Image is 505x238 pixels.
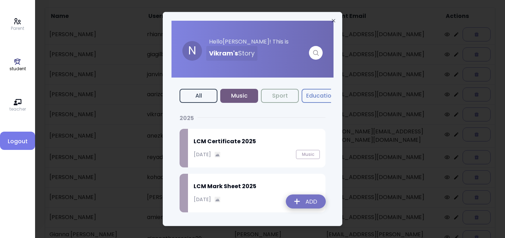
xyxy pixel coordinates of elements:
[261,89,299,103] button: Sport
[180,129,325,167] a: LCM Certificate 2025[DATE]imageMusic
[220,89,258,103] button: Music
[194,137,320,146] h2: LCM Certificate 2025
[194,151,211,158] p: [DATE]
[215,151,221,157] img: image
[194,182,320,191] h2: LCM Mark Sheet 2025
[180,89,217,103] button: All
[180,174,325,212] a: LCM Mark Sheet 2025[DATE]imageMusic
[180,114,194,123] p: 2025
[194,196,211,203] p: [DATE]
[209,46,255,61] h3: Vikram 's
[182,41,202,61] div: N
[296,150,320,159] button: Music
[215,196,221,202] img: image
[238,49,255,58] span: Story
[280,190,331,215] img: addRecordLogo
[302,89,339,103] button: Education
[206,38,323,46] p: Hello [PERSON_NAME] ! This is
